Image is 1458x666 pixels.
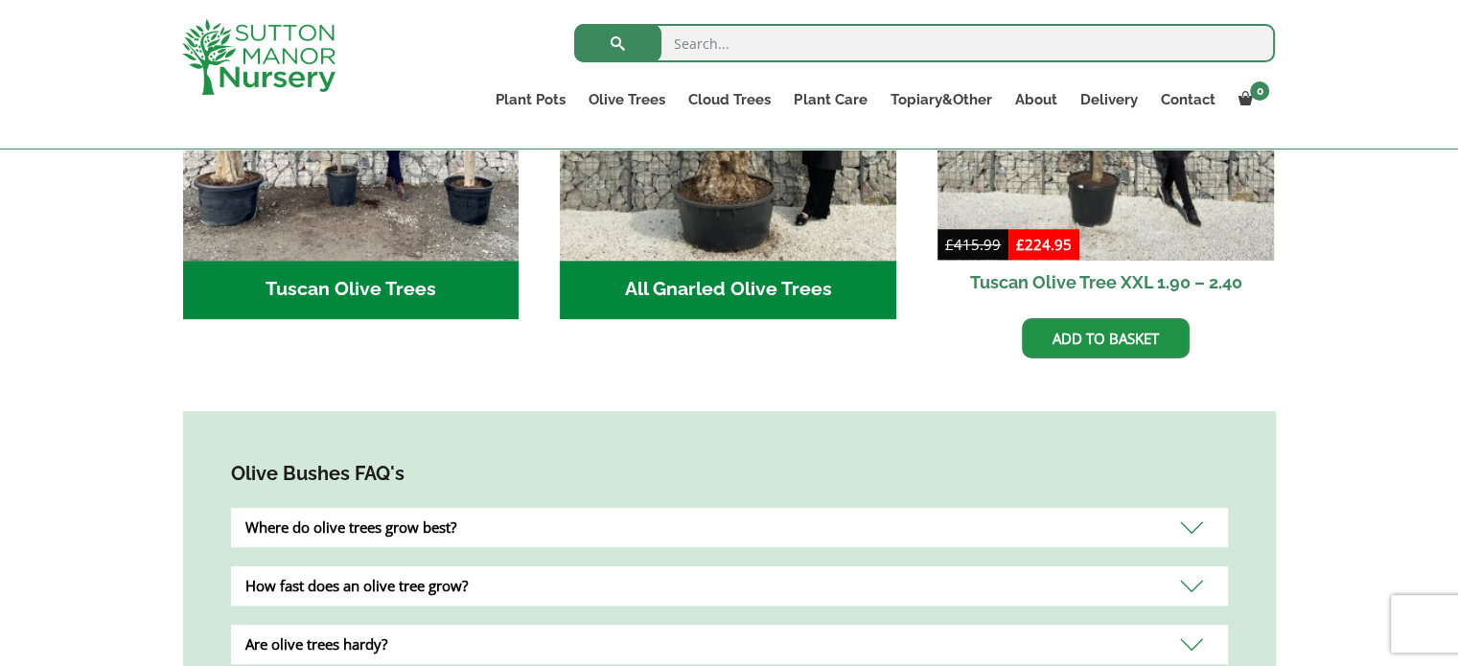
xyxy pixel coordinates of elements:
bdi: 415.99 [945,235,1001,254]
a: Contact [1148,86,1226,113]
a: Add to basket: “Tuscan Olive Tree XXL 1.90 - 2.40” [1022,318,1190,358]
a: Plant Care [782,86,878,113]
h4: Olive Bushes FAQ's [231,459,1228,489]
bdi: 224.95 [1016,235,1072,254]
h2: All Gnarled Olive Trees [560,261,896,320]
img: logo [182,19,336,95]
h2: Tuscan Olive Tree XXL 1.90 – 2.40 [937,261,1274,304]
a: Topiary&Other [878,86,1003,113]
a: Plant Pots [484,86,577,113]
a: Olive Trees [577,86,677,113]
span: £ [1016,235,1025,254]
div: How fast does an olive tree grow? [231,566,1228,606]
a: 0 [1226,86,1275,113]
div: Where do olive trees grow best? [231,508,1228,547]
span: £ [945,235,954,254]
a: Delivery [1068,86,1148,113]
span: 0 [1250,81,1269,101]
input: Search... [574,24,1275,62]
h2: Tuscan Olive Trees [183,261,520,320]
a: Cloud Trees [677,86,782,113]
a: About [1003,86,1068,113]
div: Are olive trees hardy? [231,625,1228,664]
